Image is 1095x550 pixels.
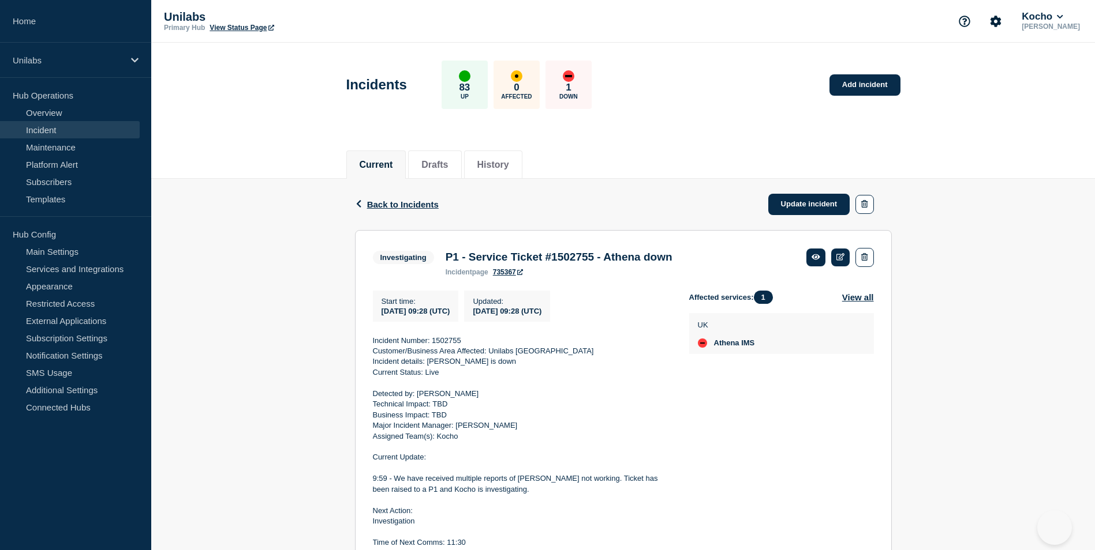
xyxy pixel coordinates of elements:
[373,336,671,346] p: Incident Number: 1502755
[952,9,977,33] button: Support
[373,356,671,367] p: Incident details: [PERSON_NAME] is down
[842,291,874,304] button: View all
[367,199,439,209] span: Back to Incidents
[373,420,671,431] p: Major Incident Manager: [PERSON_NAME]
[563,70,574,82] div: down
[382,297,450,306] p: Start time :
[459,82,470,93] p: 83
[984,9,1008,33] button: Account settings
[698,338,707,348] div: down
[373,410,671,420] p: Business Impact: TBD
[360,160,393,170] button: Current
[698,321,755,329] p: UK
[164,10,395,24] p: Unilabs
[421,160,448,170] button: Drafts
[373,452,671,462] p: Current Update:
[461,93,469,100] p: Up
[754,291,773,304] span: 1
[355,199,439,209] button: Back to Incidents
[373,346,671,356] p: Customer/Business Area Affected: Unilabs [GEOGRAPHIC_DATA]
[446,251,672,263] h3: P1 - Service Ticket #1502755 - Athena down
[373,516,671,526] p: Investigation
[829,74,900,96] a: Add incident
[373,473,671,495] p: 9:59 - We have received multiple reports of [PERSON_NAME] not working. Ticket has been raised to ...
[373,399,671,409] p: Technical Impact: TBD
[373,506,671,516] p: Next Action:
[1019,22,1082,31] p: [PERSON_NAME]
[1037,510,1072,545] iframe: Help Scout Beacon - Open
[501,93,532,100] p: Affected
[164,24,205,32] p: Primary Hub
[473,297,541,306] p: Updated :
[566,82,571,93] p: 1
[373,367,671,378] p: Current Status: Live
[459,70,470,82] div: up
[446,268,488,276] p: page
[511,70,522,82] div: affected
[373,389,671,399] p: Detected by: [PERSON_NAME]
[373,251,434,264] span: Investigating
[210,24,274,32] a: View Status Page
[493,268,523,276] a: 735367
[714,338,755,348] span: Athena IMS
[373,431,671,442] p: Assigned Team(s): Kocho
[768,194,850,215] a: Update incident
[382,307,450,315] span: [DATE] 09:28 (UTC)
[477,160,509,170] button: History
[473,306,541,315] div: [DATE] 09:28 (UTC)
[446,268,472,276] span: incident
[689,291,779,304] span: Affected services:
[514,82,519,93] p: 0
[1019,11,1065,22] button: Kocho
[373,537,671,548] p: Time of Next Comms: 11:30
[346,77,407,93] h1: Incidents
[559,93,578,100] p: Down
[13,55,124,65] p: Unilabs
